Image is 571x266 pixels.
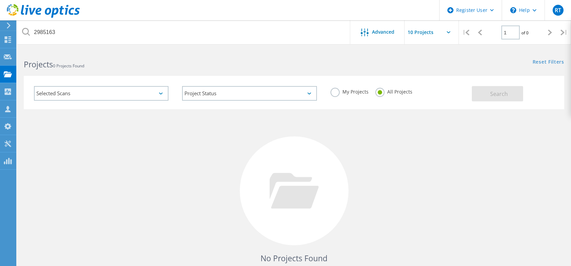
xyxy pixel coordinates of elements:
[372,30,394,34] span: Advanced
[521,30,529,36] span: of 0
[7,14,80,19] a: Live Optics Dashboard
[331,88,369,94] label: My Projects
[375,88,412,94] label: All Projects
[459,20,473,45] div: |
[182,86,317,101] div: Project Status
[533,60,564,65] a: Reset Filters
[34,86,168,101] div: Selected Scans
[490,90,508,98] span: Search
[557,20,571,45] div: |
[17,20,351,44] input: Search projects by name, owner, ID, company, etc
[555,7,561,13] span: RT
[31,253,557,264] h4: No Projects Found
[510,7,516,13] svg: \n
[24,59,53,70] b: Projects
[53,63,84,69] span: 0 Projects Found
[472,86,523,101] button: Search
